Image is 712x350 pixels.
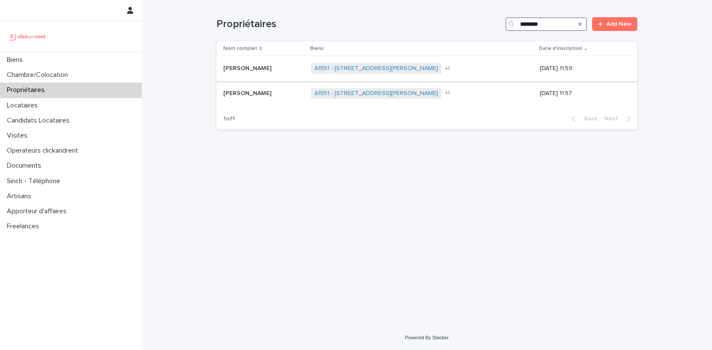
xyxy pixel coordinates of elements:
[592,17,637,31] a: Add New
[539,44,582,53] p: Date d'inscription
[445,66,450,71] span: + 1
[579,116,597,122] span: Back
[3,101,45,110] p: Locataires
[7,28,49,45] img: UCB0brd3T0yccxBKYDjQ
[310,44,324,53] p: Biens
[3,132,34,140] p: Visites
[606,21,632,27] span: Add New
[565,115,601,123] button: Back
[216,81,637,106] tr: [PERSON_NAME][PERSON_NAME] A1551 - [STREET_ADDRESS][PERSON_NAME] +1[DATE] 11:57
[314,65,438,72] a: A1551 - [STREET_ADDRESS][PERSON_NAME]
[3,56,30,64] p: Biens
[223,63,273,72] p: [PERSON_NAME]
[505,17,587,31] input: Search
[3,177,67,185] p: Sinch - Téléphone
[3,71,75,79] p: Chambre/Colocation
[3,162,48,170] p: Documents
[314,90,438,97] a: A1551 - [STREET_ADDRESS][PERSON_NAME]
[405,335,448,340] a: Powered By Stacker
[223,44,257,53] p: Nom complet
[601,115,637,123] button: Next
[540,90,624,97] p: [DATE] 11:57
[3,117,76,125] p: Candidats Locataires
[540,65,624,72] p: [DATE] 11:59
[604,116,623,122] span: Next
[216,108,242,129] p: 1 of 1
[3,222,46,230] p: Freelances
[3,192,38,200] p: Artisans
[3,207,73,215] p: Apporteur d'affaires
[3,147,85,155] p: Operateurs clickandrent
[445,91,450,96] span: + 1
[3,86,52,94] p: Propriétaires
[216,18,502,31] h1: Propriétaires
[216,56,637,81] tr: [PERSON_NAME][PERSON_NAME] A1551 - [STREET_ADDRESS][PERSON_NAME] +1[DATE] 11:59
[223,88,273,97] p: [PERSON_NAME]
